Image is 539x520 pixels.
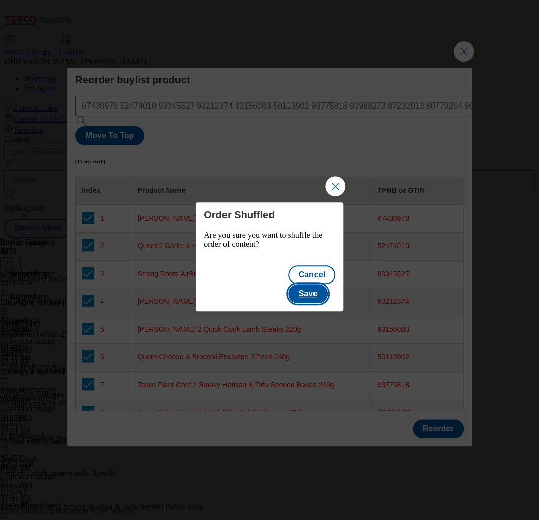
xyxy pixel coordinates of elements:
div: Modal [196,202,343,311]
p: Are you sure you want to shuffle the order of content? [204,231,335,249]
button: Close Modal [325,176,345,196]
button: Save [288,284,327,303]
button: Cancel [288,265,335,284]
h4: Order Shuffled [204,209,335,221]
